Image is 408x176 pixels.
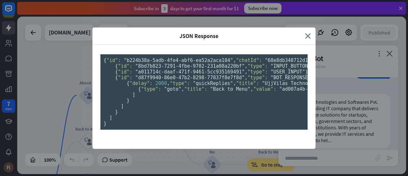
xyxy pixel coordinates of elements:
[156,80,167,86] span: 2000
[265,57,340,63] span: "68e8db348712d100072f9e72"
[253,86,276,92] span: "value":
[236,57,262,63] span: "chatId":
[106,57,121,63] span: "id":
[135,69,244,75] span: "a011714c-daaf-471f-9461-5cc935169491"
[210,86,250,92] span: "Back to Menu"
[141,86,161,92] span: "type":
[164,86,181,92] span: "goto"
[118,69,132,75] span: "id":
[129,80,152,86] span: "delay":
[100,54,308,130] pre: { , , , , , , , { , , , , }, [ , , , ], [ { , , , , , , }, { , }, { , , [ { , , , [ { , , , } ] }...
[5,3,24,22] button: Open LiveChat chat widget
[248,63,268,69] span: "type":
[118,63,132,69] span: "id":
[248,69,268,75] span: "type":
[184,86,207,92] span: "title":
[271,69,305,75] span: "USER_INPUT"
[97,32,300,40] span: JSON Response
[271,63,325,69] span: "INPUT_BUTTON_GOTO"
[118,75,132,80] span: "id":
[271,75,311,80] span: "BOT_RESPONSE"
[135,75,244,80] span: "d87f9940-86e0-47b2-8298-77837f8e7f8d"
[236,80,259,86] span: "title":
[124,57,233,63] span: "b224b38a-5adb-4fe4-abf6-ea52a2aca184"
[135,63,244,69] span: "8bd7b823-7291-4fbe-9702-231a08a220bf"
[170,80,190,86] span: "type":
[305,32,311,40] i: close
[248,75,268,80] span: "type":
[279,86,389,92] span: "ad007a4b-3456-4082-928a-9bd88306e71b"
[193,80,233,86] span: "quickReplies"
